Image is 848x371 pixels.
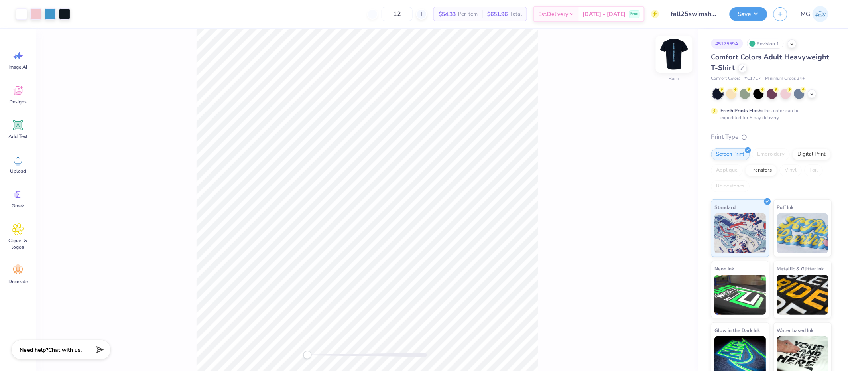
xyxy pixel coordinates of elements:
[12,203,24,209] span: Greek
[665,6,724,22] input: Untitled Design
[711,164,743,176] div: Applique
[746,164,777,176] div: Transfers
[777,213,829,253] img: Puff Ink
[777,275,829,315] img: Metallic & Glitter Ink
[805,164,823,176] div: Foil
[5,237,31,250] span: Clipart & logos
[777,203,794,211] span: Puff Ink
[8,278,28,285] span: Decorate
[730,7,767,21] button: Save
[711,52,830,73] span: Comfort Colors Adult Heavyweight T-Shirt
[8,133,28,140] span: Add Text
[721,107,763,114] strong: Fresh Prints Flash:
[777,326,814,334] span: Water based Ink
[669,75,679,83] div: Back
[752,148,790,160] div: Embroidery
[658,38,690,70] img: Back
[797,6,832,22] a: MG
[813,6,828,22] img: Mary Grace
[10,168,26,174] span: Upload
[458,10,478,18] span: Per Item
[9,64,28,70] span: Image AI
[439,10,456,18] span: $54.33
[382,7,413,21] input: – –
[583,10,626,18] span: [DATE] - [DATE]
[777,264,824,273] span: Metallic & Glitter Ink
[631,11,638,17] span: Free
[510,10,522,18] span: Total
[715,203,736,211] span: Standard
[780,164,802,176] div: Vinyl
[711,180,750,192] div: Rhinestones
[793,148,831,160] div: Digital Print
[711,75,741,82] span: Comfort Colors
[715,213,766,253] img: Standard
[745,75,761,82] span: # C1717
[9,99,27,105] span: Designs
[721,107,819,121] div: This color can be expedited for 5 day delivery.
[711,148,750,160] div: Screen Print
[487,10,508,18] span: $651.96
[538,10,569,18] span: Est. Delivery
[48,346,82,354] span: Chat with us.
[303,351,311,359] div: Accessibility label
[715,326,760,334] span: Glow in the Dark Ink
[801,10,811,19] span: MG
[765,75,805,82] span: Minimum Order: 24 +
[20,346,48,354] strong: Need help?
[715,264,734,273] span: Neon Ink
[747,39,784,49] div: Revision 1
[711,132,832,142] div: Print Type
[711,39,743,49] div: # 517559A
[715,275,766,315] img: Neon Ink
